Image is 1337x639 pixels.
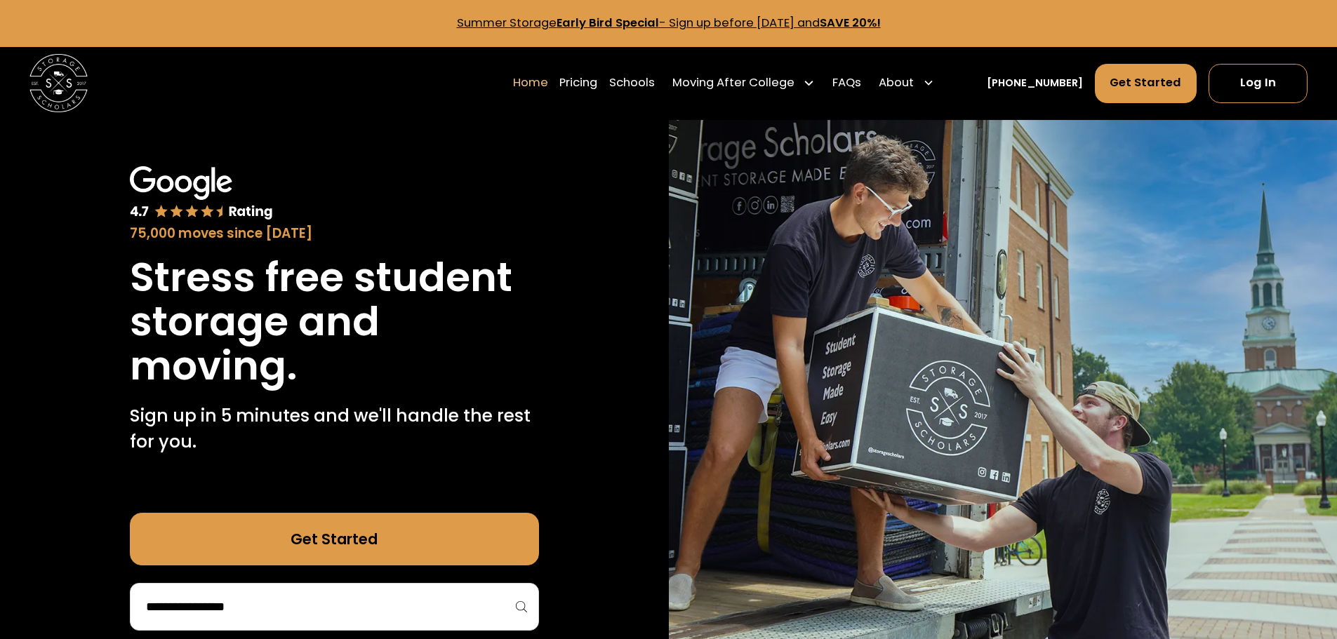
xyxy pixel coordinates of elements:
[457,15,881,31] a: Summer StorageEarly Bird Special- Sign up before [DATE] andSAVE 20%!
[130,513,539,565] a: Get Started
[987,76,1083,91] a: [PHONE_NUMBER]
[29,54,88,112] img: Storage Scholars main logo
[1095,64,1197,103] a: Get Started
[513,62,548,103] a: Home
[130,255,539,388] h1: Stress free student storage and moving.
[820,15,881,31] strong: SAVE 20%!
[557,15,659,31] strong: Early Bird Special
[672,74,794,92] div: Moving After College
[130,403,539,455] p: Sign up in 5 minutes and we'll handle the rest for you.
[609,62,655,103] a: Schools
[879,74,914,92] div: About
[1209,64,1308,103] a: Log In
[130,224,539,243] div: 75,000 moves since [DATE]
[667,62,821,103] div: Moving After College
[832,62,861,103] a: FAQs
[29,54,88,112] a: home
[130,166,273,221] img: Google 4.7 star rating
[873,62,940,103] div: About
[559,62,597,103] a: Pricing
